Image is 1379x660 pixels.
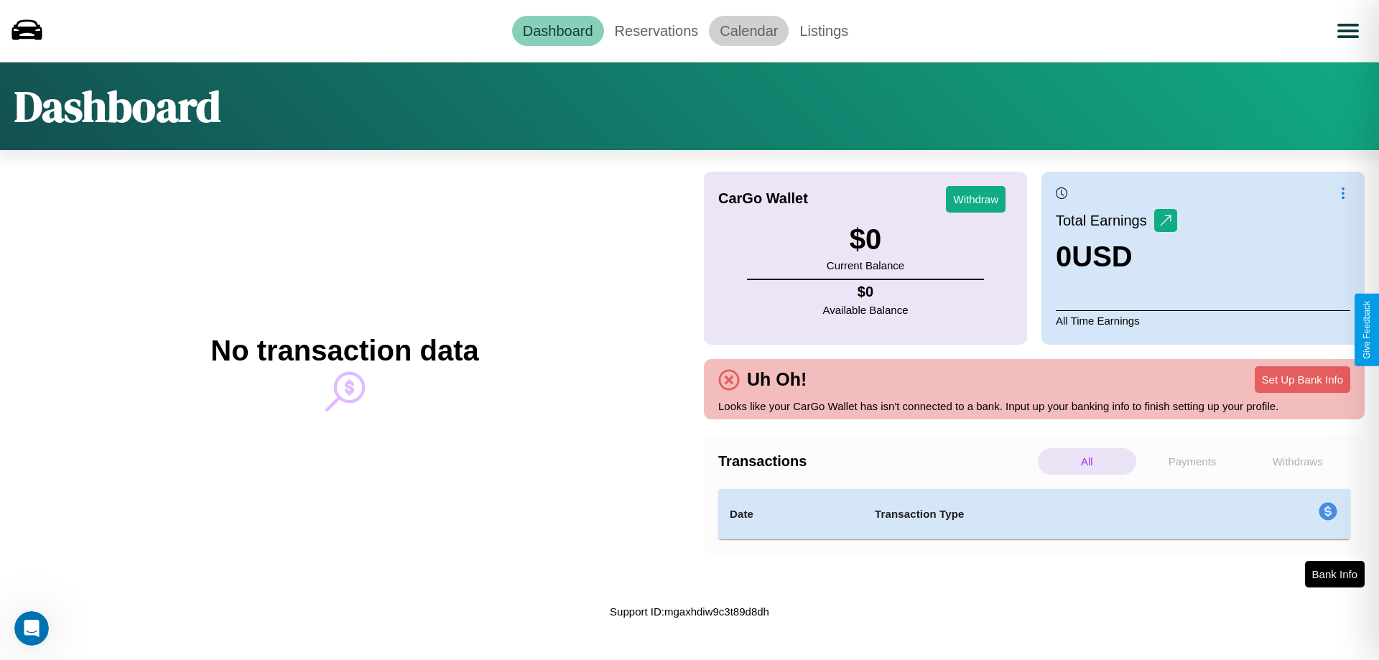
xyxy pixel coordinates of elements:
p: Available Balance [823,300,909,320]
h3: 0 USD [1056,241,1177,273]
p: Withdraws [1248,448,1347,475]
h2: No transaction data [210,335,478,367]
a: Calendar [709,16,789,46]
h4: $ 0 [823,284,909,300]
h4: Uh Oh! [740,369,814,390]
iframe: Intercom live chat [14,611,49,646]
p: Payments [1143,448,1242,475]
p: All Time Earnings [1056,310,1350,330]
h4: CarGo Wallet [718,190,808,207]
p: Current Balance [827,256,904,275]
button: Open menu [1328,11,1368,51]
a: Dashboard [512,16,604,46]
h4: Transactions [718,453,1034,470]
button: Bank Info [1305,561,1365,587]
h4: Transaction Type [875,506,1201,523]
a: Reservations [604,16,710,46]
button: Set Up Bank Info [1255,366,1350,393]
p: Looks like your CarGo Wallet has isn't connected to a bank. Input up your banking info to finish ... [718,396,1350,416]
div: Give Feedback [1362,301,1372,359]
p: Total Earnings [1056,208,1154,233]
a: Listings [789,16,859,46]
h4: Date [730,506,852,523]
h1: Dashboard [14,77,220,136]
p: All [1038,448,1136,475]
h3: $ 0 [827,223,904,256]
button: Withdraw [946,186,1006,213]
table: simple table [718,489,1350,539]
p: Support ID: mgaxhdiw9c3t89d8dh [610,602,769,621]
